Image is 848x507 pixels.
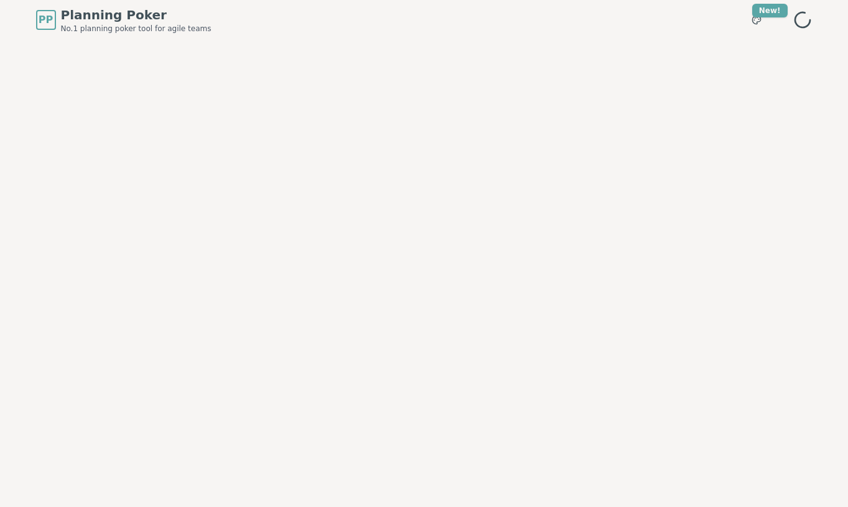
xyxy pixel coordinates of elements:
span: Planning Poker [61,6,212,24]
a: PPPlanning PokerNo.1 planning poker tool for agile teams [36,6,212,34]
button: New! [745,9,768,31]
span: PP [39,12,53,27]
div: New! [752,4,788,17]
span: No.1 planning poker tool for agile teams [61,24,212,34]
